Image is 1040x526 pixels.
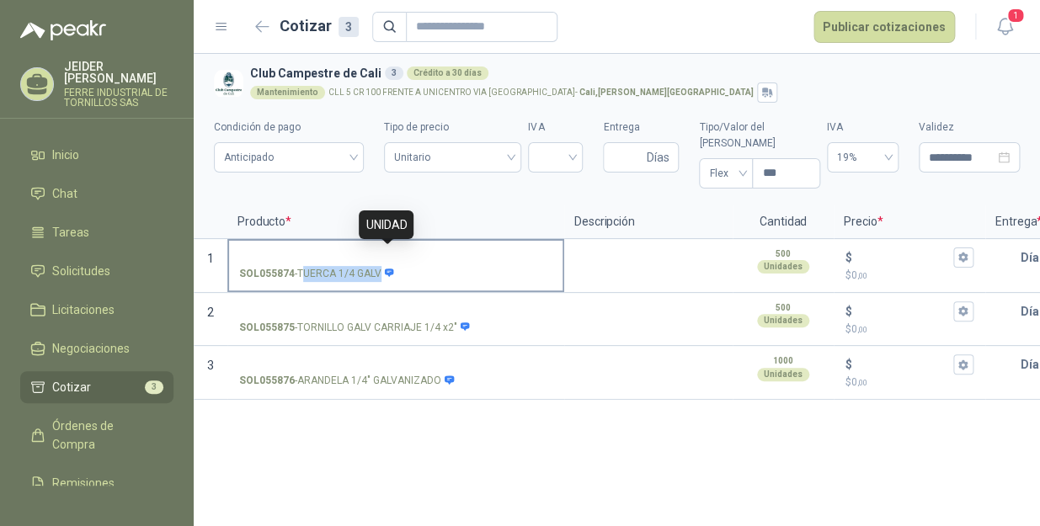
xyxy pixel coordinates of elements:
[52,378,91,396] span: Cotizar
[407,66,488,80] div: Crédito a 30 días
[239,320,295,336] strong: SOL055875
[776,301,791,315] p: 500
[394,145,512,170] span: Unitario
[239,266,395,282] p: - TUERCA 1/4 GALV
[52,184,77,203] span: Chat
[52,417,157,454] span: Órdenes de Compra
[52,223,89,242] span: Tareas
[239,320,471,336] p: - TORNILLO GALV CARRIAJE 1/4 x2"
[919,120,1020,135] label: Validez
[851,323,867,335] span: 0
[845,302,852,321] p: $
[20,255,173,287] a: Solicitudes
[1006,8,1025,24] span: 1
[214,120,364,135] label: Condición de pago
[224,145,354,170] span: Anticipado
[953,301,973,321] button: $$0,00
[20,294,173,326] a: Licitaciones
[845,375,973,391] p: $
[856,305,950,317] input: $$0,00
[20,139,173,171] a: Inicio
[20,178,173,210] a: Chat
[813,11,955,43] button: Publicar cotizaciones
[709,161,743,186] span: Flex
[856,359,950,371] input: $$0,00
[239,306,552,318] input: SOL055875-TORNILLO GALV CARRIAJE 1/4 x2"
[953,247,973,268] button: $$0,00
[857,325,867,334] span: ,00
[250,86,325,99] div: Mantenimiento
[52,474,115,492] span: Remisiones
[773,354,793,368] p: 1000
[757,260,809,274] div: Unidades
[953,354,973,375] button: $$0,00
[52,300,115,319] span: Licitaciones
[384,120,522,135] label: Tipo de precio
[339,17,359,37] div: 3
[328,88,754,97] p: CLL 5 CR 100 FRENTE A UNICENTRO VIA [GEOGRAPHIC_DATA] -
[20,216,173,248] a: Tareas
[857,271,867,280] span: ,00
[52,262,110,280] span: Solicitudes
[207,306,214,319] span: 2
[579,88,754,97] strong: Cali , [PERSON_NAME][GEOGRAPHIC_DATA]
[239,373,455,389] p: - ARANDELA 1/4" GALVANIZADO
[207,359,214,372] span: 3
[20,371,173,403] a: Cotizar3
[857,378,867,387] span: ,00
[385,66,403,80] div: 3
[776,247,791,261] p: 500
[64,88,173,108] p: FERRE INDUSTRIAL DE TORNILLOS SAS
[646,143,669,172] span: Días
[64,61,173,84] p: JEIDER [PERSON_NAME]
[52,146,79,164] span: Inicio
[733,205,834,239] p: Cantidad
[20,410,173,460] a: Órdenes de Compra
[207,252,214,265] span: 1
[214,69,243,98] img: Company Logo
[250,64,1013,82] h3: Club Campestre de Cali
[827,120,899,135] label: IVA
[528,120,583,135] label: IVA
[564,205,733,239] p: Descripción
[845,248,852,267] p: $
[20,332,173,364] a: Negociaciones
[845,355,852,374] p: $
[227,205,564,239] p: Producto
[837,145,888,170] span: 19%
[52,339,130,358] span: Negociaciones
[699,120,820,151] label: Tipo/Valor del [PERSON_NAME]
[20,20,106,40] img: Logo peakr
[239,266,295,282] strong: SOL055874
[239,359,552,371] input: SOL055876-ARANDELA 1/4" GALVANIZADO
[20,467,173,499] a: Remisiones
[989,12,1020,42] button: 1
[856,251,950,263] input: $$0,00
[757,314,809,327] div: Unidades
[280,14,359,38] h2: Cotizar
[603,120,679,135] label: Entrega
[851,269,867,281] span: 0
[145,380,163,394] span: 3
[239,373,295,389] strong: SOL055876
[834,205,985,239] p: Precio
[239,252,552,264] input: SOL055874-TUERCA 1/4 GALV
[359,210,413,239] div: UNIDAD
[757,368,809,381] div: Unidades
[845,268,973,284] p: $
[851,376,867,388] span: 0
[845,321,973,337] p: $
